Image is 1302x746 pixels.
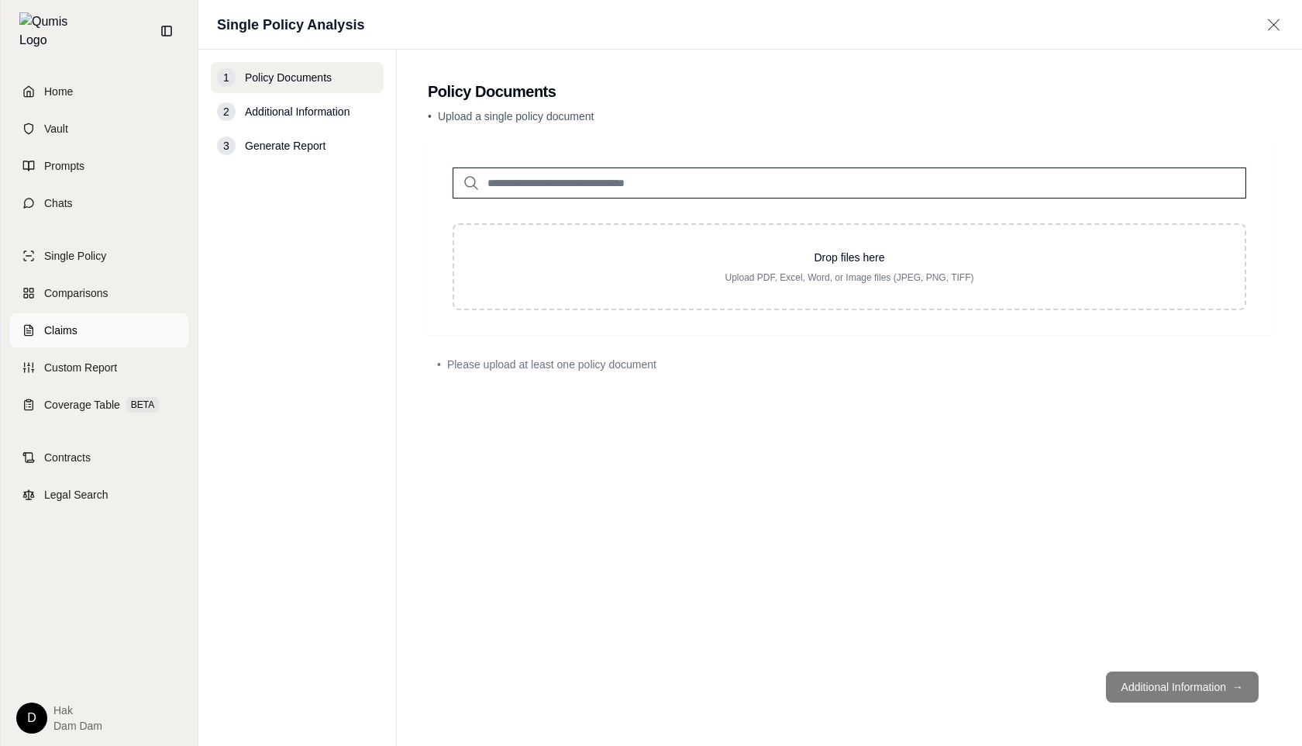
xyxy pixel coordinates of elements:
h1: Single Policy Analysis [217,14,364,36]
span: Upload a single policy document [438,110,594,123]
p: Upload PDF, Excel, Word, or Image files (JPEG, PNG, TIFF) [479,271,1220,284]
span: Legal Search [44,487,108,503]
span: Please upload at least one policy document [447,357,656,372]
span: Policy Documents [245,70,332,85]
span: Generate Report [245,138,325,154]
img: Qumis Logo [19,12,77,50]
span: Contracts [44,450,91,465]
a: Claims [10,313,188,347]
div: 2 [217,102,236,121]
button: Collapse sidebar [154,19,179,43]
a: Chats [10,186,188,220]
span: BETA [126,397,159,413]
a: Comparisons [10,276,188,310]
span: dam dam [53,718,102,734]
span: Prompts [44,158,84,174]
a: Contracts [10,440,188,475]
span: Chats [44,195,73,211]
p: Drop files here [479,250,1220,265]
a: Custom Report [10,351,188,385]
a: Vault [10,112,188,146]
span: Coverage Table [44,397,120,413]
div: 1 [217,68,236,87]
span: Claims [44,323,77,338]
span: Vault [44,121,68,136]
div: D [16,703,47,734]
a: Coverage TableBETA [10,388,188,422]
div: 3 [217,136,236,155]
span: • [437,357,441,372]
span: Home [44,84,73,99]
span: Additional Information [245,104,350,119]
a: Prompts [10,149,188,183]
a: Single Policy [10,239,188,273]
span: Comparisons [44,285,108,301]
span: • [428,110,432,123]
a: Legal Search [10,478,188,512]
h2: Policy Documents [428,81,1271,102]
span: hak [53,703,102,718]
span: Custom Report [44,360,117,375]
span: Single Policy [44,248,106,264]
a: Home [10,74,188,109]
